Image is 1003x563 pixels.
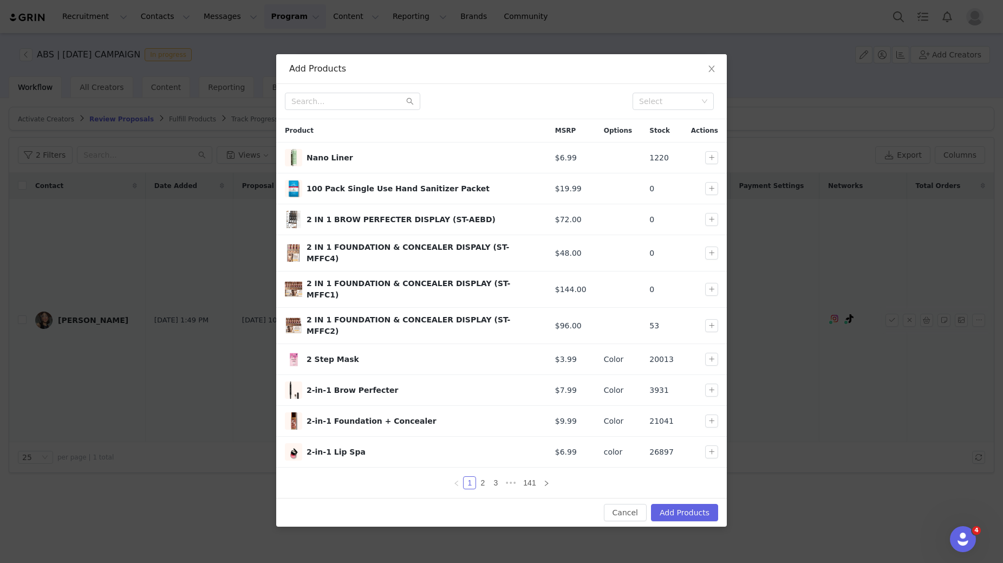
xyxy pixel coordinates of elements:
div: 2 IN 1 FOUNDATION & CONCEALER DISPLAY (ST-MFFC2) [307,314,538,337]
img: ST-MFFC4_DP_f2cb8a29-a565-43dc-934b-b9ab74d1e7f2.png [285,317,302,334]
i: icon: right [543,480,550,487]
div: Color [604,354,633,365]
li: 1 [463,476,476,489]
div: 2-in-1 Foundation + Concealer [307,416,538,427]
span: 26897 [649,446,674,458]
input: Search... [285,93,420,110]
div: 2 IN 1 FOUNDATION & CONCEALER DISPALY (ST-MFFC4) [307,242,538,264]
i: icon: down [701,98,708,106]
div: color [604,446,633,458]
div: Nano Liner [307,152,538,164]
div: 2-in-1 Brow Perfecter [307,385,538,396]
img: ABLL01_02_b7e45ba0-0c4c-40a3-8dfe-4f40c6ed7939.jpg [285,149,302,166]
span: 53 [649,320,659,332]
img: AEBD03.jpg [285,381,302,399]
span: $9.99 [555,416,577,427]
span: 0 [649,214,654,225]
a: 3 [490,477,502,489]
div: 2-in-1 Lip Spa [307,446,538,458]
span: 21041 [649,416,674,427]
div: 2 IN 1 BROW PERFECTER DISPLAY (ST-AEBD) [307,214,538,225]
li: 2 [476,476,489,489]
li: 3 [489,476,502,489]
i: icon: left [453,480,460,487]
span: 2-in-1 Brow Perfecter [285,381,302,399]
span: 0 [649,248,654,259]
span: 2 IN 1 FOUNDATION & CONCEALER DISPLAY (ST-MFFC2) [285,317,302,334]
img: SFMS03_2-STEP-MASK_REVITALIZING-front.jpg [285,351,302,368]
span: $72.00 [555,214,582,225]
span: $19.99 [555,183,582,195]
span: $96.00 [555,320,582,332]
img: PBHS03.jpg [285,180,302,197]
span: 2 Step Mask [285,351,302,368]
span: 3931 [649,385,669,396]
li: Next 3 Pages [502,476,519,489]
img: sllp04_fef6ca1b-6b17-4a0a-aaab-ef58cc625e67.jpg [285,443,302,461]
i: icon: close [707,64,716,73]
span: $6.99 [555,446,577,458]
a: 1 [464,477,476,489]
span: 0 [649,284,654,295]
span: $3.99 [555,354,577,365]
span: Nano Liner [285,149,302,166]
iframe: Intercom live chat [950,526,976,552]
span: 20013 [649,354,674,365]
a: 2 [477,477,489,489]
span: 2 IN 1 FOUNDATION & CONCEALER DISPALY (ST-MFFC4) [285,244,302,262]
button: Add Products [651,504,718,521]
span: $7.99 [555,385,577,396]
span: 2-in-1 Lip Spa [285,443,302,461]
div: 100 Pack Single Use Hand Sanitizer Packet [307,183,538,195]
span: Product [285,126,314,135]
div: Add Products [289,63,714,75]
div: Actions [682,119,727,142]
img: MFFC05_01925146-5d30-4b3f-9b8b-9b3c6e7a03ee.jpg [285,412,302,430]
li: Previous Page [450,476,463,489]
div: 2 IN 1 FOUNDATION & CONCEALER DISPLAY (ST-MFFC1) [307,278,538,301]
span: 2 IN 1 FOUNDATION & CONCEALER DISPLAY (ST-MFFC1) [285,281,302,298]
span: MSRP [555,126,576,135]
div: Color [604,416,633,427]
span: 2 IN 1 BROW PERFECTER DISPLAY (ST-AEBD) [285,211,302,228]
button: Close [696,54,727,85]
div: 2 Step Mask [307,354,538,365]
button: Cancel [604,504,647,521]
img: ST-MFFC2_DP.png [285,244,302,262]
span: ••• [502,476,519,489]
i: icon: search [406,98,414,105]
div: Color [604,385,633,396]
span: 4 [972,526,981,535]
span: $48.00 [555,248,582,259]
span: 100 Pack Single Use Hand Sanitizer Packet [285,180,302,197]
img: ST-AEBD_DP.png [285,211,302,228]
li: Next Page [540,476,553,489]
span: Stock [649,126,670,135]
span: $144.00 [555,284,587,295]
div: Select [639,96,698,107]
li: 141 [519,476,539,489]
img: ST-MFFC2_4_DP.png [285,281,302,298]
span: Options [604,126,633,135]
span: $6.99 [555,152,577,164]
span: 0 [649,183,654,195]
a: 141 [520,477,539,489]
span: 1220 [649,152,669,164]
span: 2-in-1 Foundation + Concealer [285,412,302,430]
